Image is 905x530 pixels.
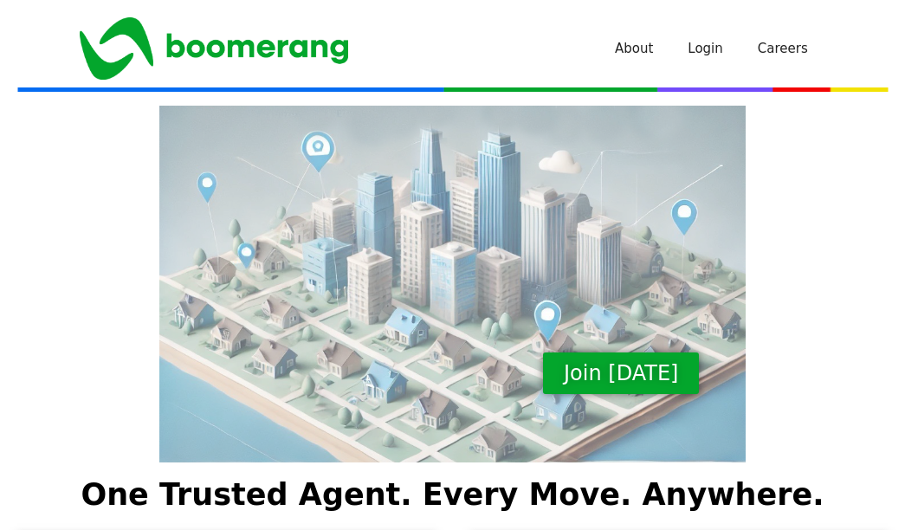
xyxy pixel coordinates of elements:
[740,23,825,74] a: Careers
[670,23,740,74] a: Login
[159,106,746,462] img: Boomerang Realty Network city graphic
[598,23,825,74] nav: Primary
[598,23,670,74] a: About
[543,352,699,394] a: Join [DATE]
[9,480,896,510] h2: One Trusted Agent. Every Move. Anywhere.
[80,17,348,80] img: Boomerang Realty Network
[564,363,678,384] span: Join [DATE]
